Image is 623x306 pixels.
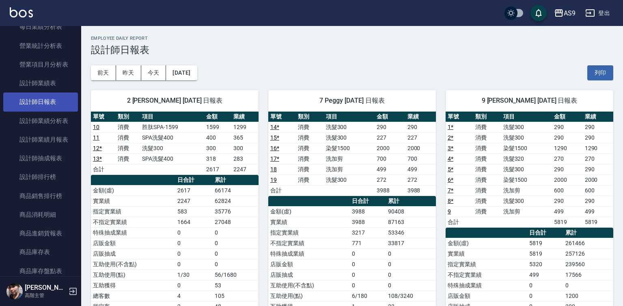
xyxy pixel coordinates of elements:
td: 消費 [473,132,501,143]
td: 特殊抽成業績 [91,227,175,238]
td: 290 [552,196,582,206]
td: 3988 [350,217,386,227]
td: 店販抽成 [91,248,175,259]
td: 2617 [204,164,231,175]
td: 290 [583,132,613,143]
td: 3988 [350,206,386,217]
td: 3988 [375,185,405,196]
button: [DATE] [166,65,197,80]
a: 設計師日報表 [3,93,78,111]
td: 272 [405,175,436,185]
td: 消費 [296,153,323,164]
td: 290 [375,122,405,132]
td: 33817 [386,238,436,248]
td: 特殊抽成業績 [268,248,350,259]
a: 商品庫存盤點表 [3,262,78,280]
td: 499 [405,164,436,175]
a: 商品進銷貨報表 [3,224,78,243]
table: a dense table [91,112,259,175]
td: 270 [583,153,613,164]
button: 列印 [587,65,613,80]
td: 272 [375,175,405,185]
td: 消費 [116,132,140,143]
th: 項目 [140,112,204,122]
td: 1299 [231,122,259,132]
td: 不指定實業績 [91,217,175,227]
td: 1200 [563,291,613,301]
a: 11 [93,134,99,141]
td: 合計 [268,185,296,196]
td: 洗髮300 [501,122,552,132]
td: 1664 [175,217,213,227]
td: 0 [175,227,213,238]
td: 600 [583,185,613,196]
td: 0 [213,248,259,259]
td: 87163 [386,217,436,227]
td: 消費 [296,143,323,153]
th: 日合計 [175,175,213,185]
th: 金額 [204,112,231,122]
td: 2617 [175,185,213,196]
td: 270 [552,153,582,164]
td: 金額(虛) [91,185,175,196]
td: 2247 [231,164,259,175]
td: 300 [231,143,259,153]
td: 2000 [375,143,405,153]
td: 5819 [552,217,582,227]
td: 指定實業績 [91,206,175,217]
h2: Employee Daily Report [91,36,613,41]
td: 318 [204,153,231,164]
td: 300 [204,143,231,153]
td: 583 [175,206,213,217]
td: 金額(虛) [446,238,527,248]
td: 0 [175,280,213,291]
th: 累計 [213,175,259,185]
td: 洗加剪 [501,206,552,217]
td: 5320 [527,259,563,269]
td: 合計 [446,217,473,227]
th: 日合計 [350,196,386,207]
td: 洗髮300 [501,196,552,206]
div: AS9 [564,8,576,18]
td: 1/30 [175,269,213,280]
td: 0 [350,248,386,259]
td: 3988 [405,185,436,196]
td: 洗髮300 [501,132,552,143]
a: 營業統計分析表 [3,37,78,55]
td: 499 [527,269,563,280]
p: 高階主管 [25,292,66,299]
td: 227 [375,132,405,143]
td: 0 [213,259,259,269]
th: 業績 [405,112,436,122]
td: 600 [552,185,582,196]
th: 金額 [552,112,582,122]
td: 店販金額 [268,259,350,269]
td: 66174 [213,185,259,196]
td: 染髮1500 [324,143,375,153]
td: 消費 [473,206,501,217]
td: 洗髮300 [140,143,204,153]
a: 9 [448,208,451,215]
td: 2000 [405,143,436,153]
button: 前天 [91,65,116,80]
td: 5819 [527,238,563,248]
th: 日合計 [527,228,563,238]
img: Person [6,283,23,300]
td: 0 [386,269,436,280]
td: 290 [405,122,436,132]
td: 17566 [563,269,613,280]
a: 設計師抽成報表 [3,149,78,168]
td: 消費 [296,175,323,185]
td: 胜肽SPA-1599 [140,122,204,132]
button: 昨天 [116,65,141,80]
td: 洗髮300 [501,164,552,175]
td: 洗髮300 [324,122,375,132]
span: 2 [PERSON_NAME] [DATE] 日報表 [101,97,249,105]
td: 實業績 [446,248,527,259]
td: 0 [386,259,436,269]
td: 53346 [386,227,436,238]
th: 項目 [501,112,552,122]
button: 登出 [582,6,613,21]
td: SPA洗髮400 [140,132,204,143]
td: 0 [350,259,386,269]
